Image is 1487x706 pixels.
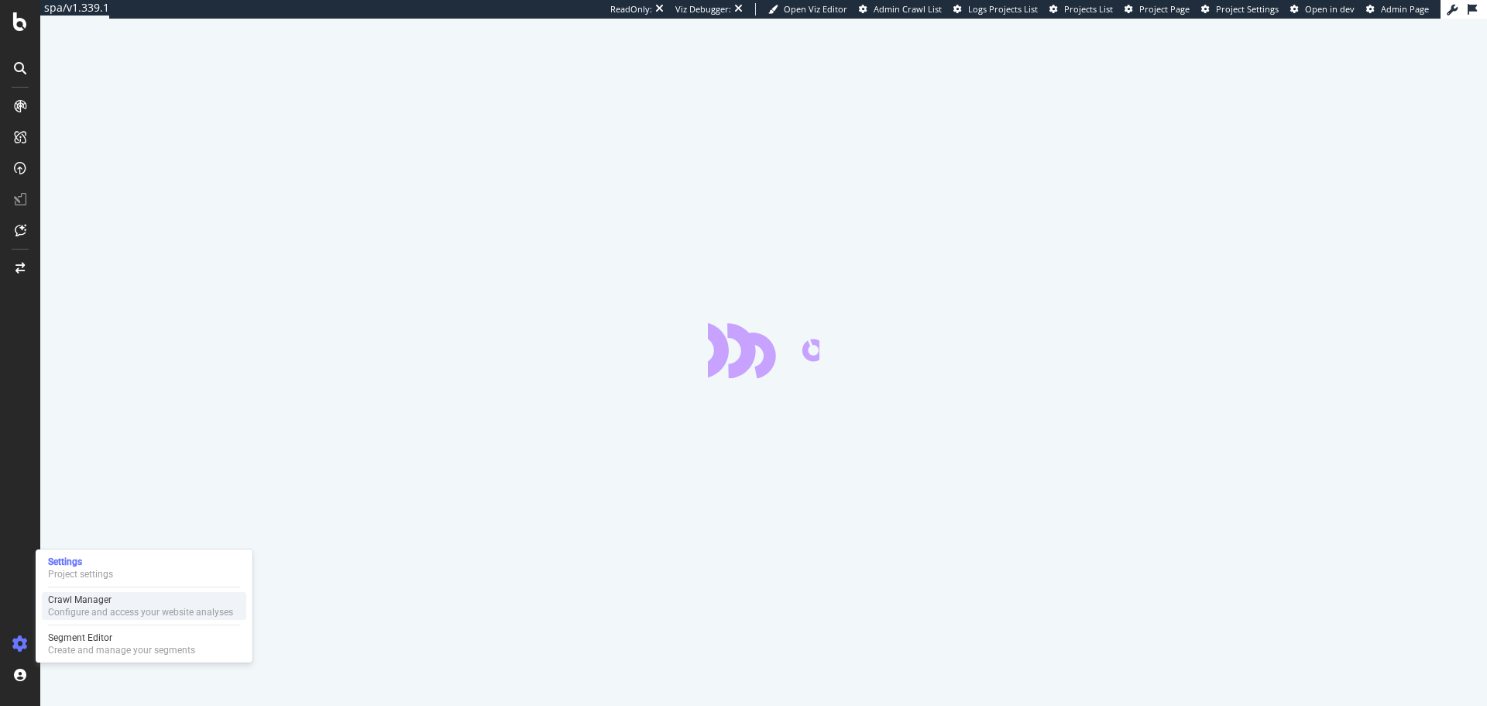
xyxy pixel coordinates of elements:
[48,556,113,568] div: Settings
[42,554,246,582] a: SettingsProject settings
[1125,3,1190,15] a: Project Page
[1049,3,1113,15] a: Projects List
[48,568,113,580] div: Project settings
[1305,3,1355,15] span: Open in dev
[1366,3,1429,15] a: Admin Page
[953,3,1038,15] a: Logs Projects List
[874,3,942,15] span: Admin Crawl List
[1201,3,1279,15] a: Project Settings
[610,3,652,15] div: ReadOnly:
[48,632,195,644] div: Segment Editor
[708,322,819,378] div: animation
[1216,3,1279,15] span: Project Settings
[1381,3,1429,15] span: Admin Page
[42,592,246,620] a: Crawl ManagerConfigure and access your website analyses
[859,3,942,15] a: Admin Crawl List
[784,3,847,15] span: Open Viz Editor
[1064,3,1113,15] span: Projects List
[1139,3,1190,15] span: Project Page
[42,630,246,658] a: Segment EditorCreate and manage your segments
[48,606,233,618] div: Configure and access your website analyses
[768,3,847,15] a: Open Viz Editor
[675,3,731,15] div: Viz Debugger:
[48,644,195,656] div: Create and manage your segments
[48,594,233,606] div: Crawl Manager
[968,3,1038,15] span: Logs Projects List
[1290,3,1355,15] a: Open in dev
